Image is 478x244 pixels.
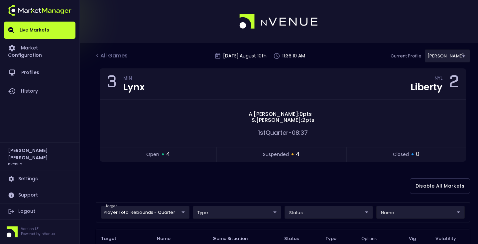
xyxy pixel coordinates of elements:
span: open [146,151,159,158]
p: 11:36:10 AM [282,52,305,59]
div: Lynx [123,83,145,92]
div: Liberty [411,83,442,92]
p: Powered by nVenue [21,231,55,236]
div: target [193,206,281,219]
span: Game Situation [212,236,256,242]
div: target [376,206,465,219]
a: Support [4,187,75,203]
div: NYL [434,76,442,82]
span: Status [284,236,308,242]
span: 0 [416,150,419,159]
span: 4 [166,150,170,159]
h2: [PERSON_NAME] [PERSON_NAME] [8,147,71,161]
span: closed [393,151,409,158]
div: target [285,206,373,219]
div: MIN [123,76,145,82]
a: Market Configuration [4,39,75,63]
span: Volatility [435,236,465,242]
h3: nVenue [8,161,22,166]
p: [DATE] , August 10 th [223,52,267,59]
div: target [425,49,470,62]
div: 3 [107,74,117,94]
span: Type [325,236,345,242]
span: Target [101,236,125,242]
span: - [289,128,292,137]
div: 2 [449,74,459,94]
button: Disable All Markets [410,178,470,194]
div: target [101,206,189,219]
div: < All Games [96,52,129,60]
span: 1st Quarter [258,128,289,137]
img: logo [8,5,71,16]
a: Live Markets [4,22,75,39]
span: suspended [263,151,289,158]
label: target [106,204,117,208]
a: Settings [4,171,75,187]
div: Version 1.31Powered by nVenue [4,226,75,237]
span: Vig [409,236,424,242]
p: Current Profile [391,53,421,59]
a: Logout [4,203,75,219]
img: logo [239,14,318,29]
span: Name [157,236,179,242]
span: A . [PERSON_NAME] : 0 pts [247,111,314,117]
span: 4 [296,150,300,159]
span: S . [PERSON_NAME] : 2 pts [250,117,316,123]
span: 08:37 [292,128,308,137]
p: Version 1.31 [21,226,55,231]
a: History [4,82,75,101]
a: Profiles [4,63,75,82]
